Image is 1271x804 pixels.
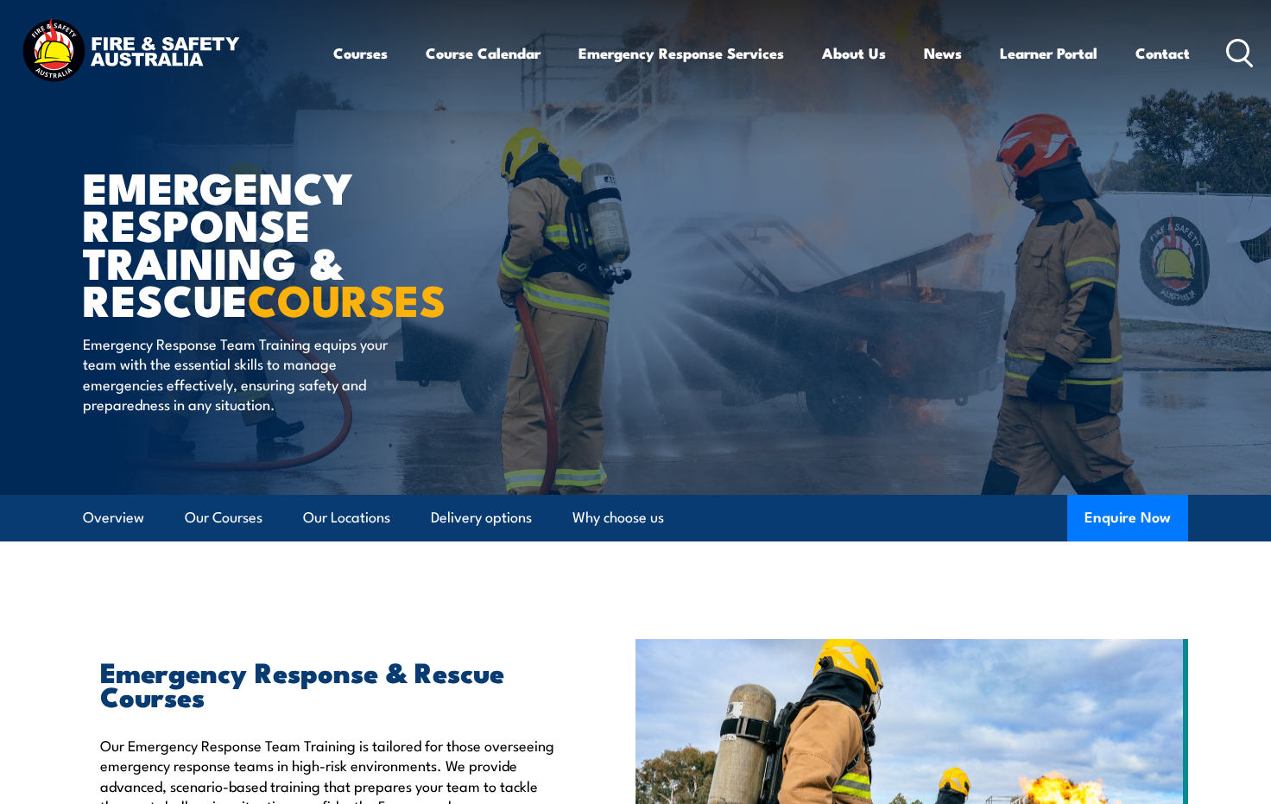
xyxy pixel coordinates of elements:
strong: COURSES [248,265,446,332]
a: Our Courses [185,495,262,541]
button: Enquire Now [1067,495,1188,541]
a: Emergency Response Services [579,30,784,76]
h1: Emergency Response Training & Rescue [83,168,509,317]
a: Our Locations [303,495,390,541]
a: About Us [822,30,886,76]
a: Overview [83,495,144,541]
a: Delivery options [431,495,532,541]
h2: Emergency Response & Rescue Courses [100,659,556,707]
a: Contact [1135,30,1190,76]
a: Courses [333,30,388,76]
a: News [924,30,962,76]
a: Course Calendar [426,30,541,76]
a: Learner Portal [1000,30,1097,76]
a: Why choose us [572,495,664,541]
p: Emergency Response Team Training equips your team with the essential skills to manage emergencies... [83,333,398,415]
